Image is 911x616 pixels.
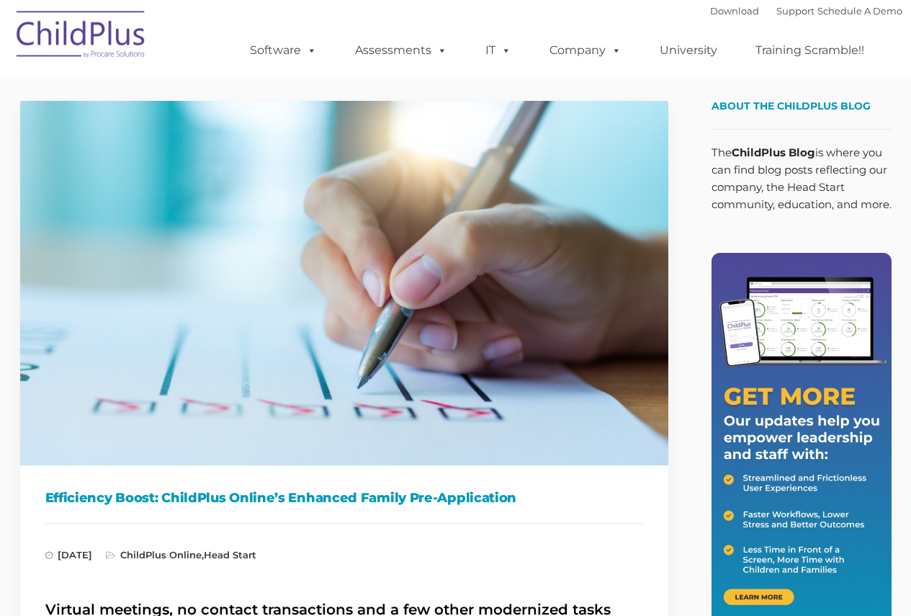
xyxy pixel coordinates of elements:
a: IT [471,36,526,65]
a: Software [235,36,331,65]
a: Company [535,36,636,65]
a: Training Scramble!! [741,36,879,65]
a: ChildPlus Online [120,549,202,561]
span: [DATE] [45,549,92,561]
img: ChildPlus by Procare Solutions [9,1,153,73]
a: Support [776,5,814,17]
img: Efficiency Boost: ChildPlus Online's Enhanced Family Pre-Application Process - Streamlining Appli... [20,101,668,465]
strong: ChildPlus Blog [732,146,815,159]
p: The is where you can find blog posts reflecting our company, the Head Start community, education,... [712,144,892,213]
a: Download [710,5,759,17]
h1: Efficiency Boost: ChildPlus Online’s Enhanced Family Pre-Application [45,487,643,509]
a: Assessments [341,36,462,65]
a: University [645,36,732,65]
span: , [106,549,256,561]
font: | [710,5,902,17]
a: Schedule A Demo [817,5,902,17]
span: About the ChildPlus Blog [712,99,871,112]
a: Head Start [204,549,256,561]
